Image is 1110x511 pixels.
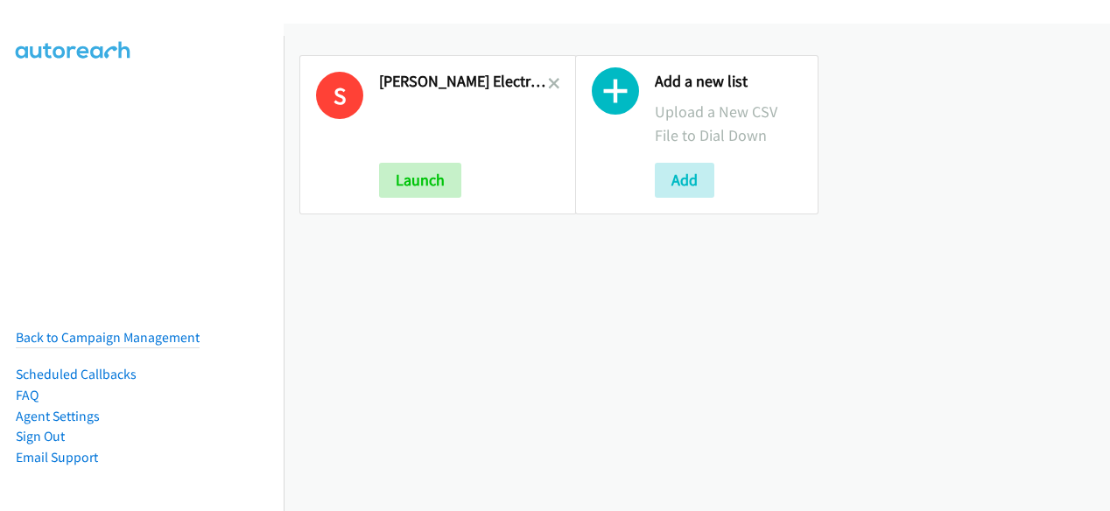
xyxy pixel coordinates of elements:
[379,163,461,198] button: Launch
[16,428,65,444] a: Sign Out
[316,72,363,119] h1: S
[16,449,98,465] a: Email Support
[16,408,100,424] a: Agent Settings
[655,72,803,92] h2: Add a new list
[16,366,137,382] a: Scheduled Callbacks
[16,387,39,403] a: FAQ
[16,329,200,346] a: Back to Campaign Management
[655,163,714,198] button: Add
[655,100,803,147] p: Upload a New CSV File to Dial Down
[379,72,548,92] h2: [PERSON_NAME] Electric Digital Q3 Fy25 Rm Air Se T Cs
